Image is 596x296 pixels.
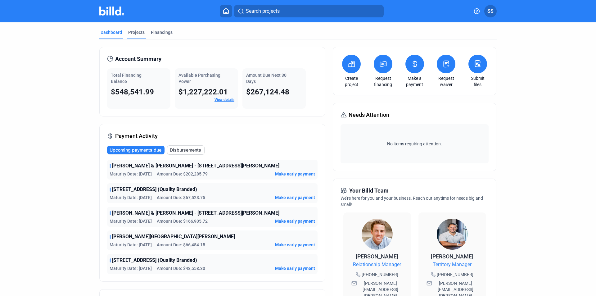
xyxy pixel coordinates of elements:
[214,98,234,102] a: View details
[246,7,280,15] span: Search projects
[353,261,401,268] span: Relationship Manager
[111,88,154,96] span: $548,541.99
[112,209,279,217] span: [PERSON_NAME] & [PERSON_NAME] - [STREET_ADDRESS][PERSON_NAME]
[487,7,494,15] span: SS
[112,186,197,193] span: [STREET_ADDRESS] (Quality Branded)
[356,253,398,260] span: [PERSON_NAME]
[467,75,489,88] a: Submit files
[372,75,394,88] a: Request financing
[101,29,122,35] div: Dashboard
[431,253,473,260] span: [PERSON_NAME]
[178,73,220,84] span: Available Purchasing Power
[157,194,205,201] span: Amount Due: $67,528.75
[110,194,152,201] span: Maturity Date: [DATE]
[343,141,486,147] span: No items requiring attention.
[99,7,124,16] img: Billd Company Logo
[349,111,389,119] span: Needs Attention
[349,186,389,195] span: Your Billd Team
[275,242,315,248] button: Make early payment
[112,257,197,264] span: [STREET_ADDRESS] (Quality Branded)
[115,55,161,63] span: Account Summary
[246,73,287,84] span: Amount Due Next 30 Days
[167,145,205,155] button: Disbursements
[111,73,142,84] span: Total Financing Balance
[151,29,173,35] div: Financings
[110,242,152,248] span: Maturity Date: [DATE]
[178,88,228,96] span: $1,227,222.01
[341,75,362,88] a: Create project
[275,194,315,201] button: Make early payment
[275,265,315,271] button: Make early payment
[157,218,208,224] span: Amount Due: $166,905.72
[157,265,205,271] span: Amount Due: $48,558.30
[170,147,201,153] span: Disbursements
[404,75,426,88] a: Make a payment
[157,242,205,248] span: Amount Due: $66,454.15
[115,132,158,140] span: Payment Activity
[275,171,315,177] button: Make early payment
[107,146,165,154] button: Upcoming payments due
[110,218,152,224] span: Maturity Date: [DATE]
[128,29,145,35] div: Projects
[435,75,457,88] a: Request waiver
[341,196,483,207] span: We're here for you and your business. Reach out anytime for needs big and small!
[246,88,289,96] span: $267,124.48
[275,218,315,224] button: Make early payment
[110,171,152,177] span: Maturity Date: [DATE]
[110,265,152,271] span: Maturity Date: [DATE]
[157,171,208,177] span: Amount Due: $202,285.79
[484,5,497,17] button: SS
[112,162,279,170] span: [PERSON_NAME] & [PERSON_NAME] - [STREET_ADDRESS][PERSON_NAME]
[362,271,398,278] span: [PHONE_NUMBER]
[437,219,468,250] img: Territory Manager
[433,261,472,268] span: Territory Manager
[110,147,161,153] span: Upcoming payments due
[362,219,393,250] img: Relationship Manager
[234,5,384,17] button: Search projects
[112,233,235,240] span: [PERSON_NAME][GEOGRAPHIC_DATA][PERSON_NAME]
[437,271,473,278] span: [PHONE_NUMBER]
